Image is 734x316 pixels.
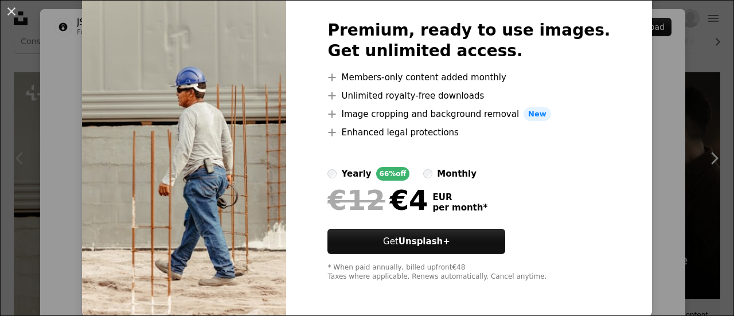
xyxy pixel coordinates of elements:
strong: Unsplash+ [399,236,450,247]
li: Image cropping and background removal [327,107,610,121]
li: Enhanced legal protections [327,126,610,139]
a: GetUnsplash+ [327,229,505,254]
li: Members-only content added monthly [327,71,610,84]
span: per month * [432,202,487,213]
li: Unlimited royalty-free downloads [327,89,610,103]
div: * When paid annually, billed upfront €48 Taxes where applicable. Renews automatically. Cancel any... [327,263,610,282]
span: €12 [327,185,385,215]
input: yearly66%off [327,169,337,178]
div: monthly [437,167,477,181]
span: EUR [432,192,487,202]
input: monthly [423,169,432,178]
span: New [524,107,551,121]
h2: Premium, ready to use images. Get unlimited access. [327,20,610,61]
div: €4 [327,185,428,215]
div: yearly [341,167,371,181]
div: 66% off [376,167,410,181]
